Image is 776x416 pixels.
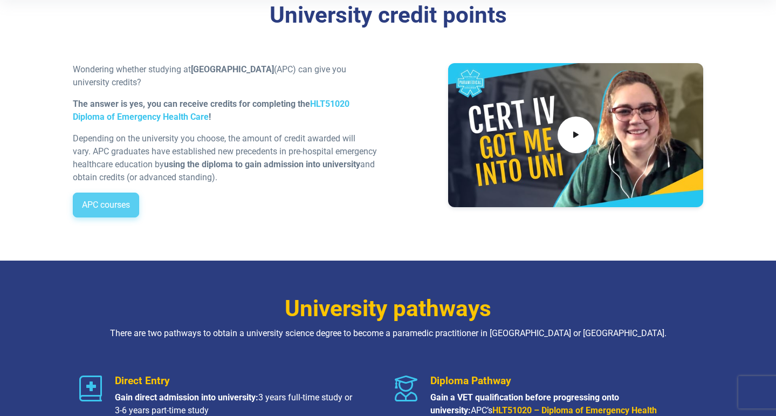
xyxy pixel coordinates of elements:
[73,2,704,29] h3: University credit points
[73,132,382,184] p: Depending on the university you choose, the amount of credit awarded will vary. APC graduates hav...
[430,392,619,415] strong: Gain a VET qualification before progressing onto university:
[73,295,704,323] h3: University pathways
[115,392,258,403] strong: Gain direct admission into university:
[73,193,139,217] a: APC courses
[191,64,274,74] strong: [GEOGRAPHIC_DATA]
[164,159,360,169] strong: using the diploma to gain admission into university
[115,374,170,387] span: Direct Entry
[73,99,349,122] strong: The answer is yes, you can receive credits for completing the !
[430,374,511,387] span: Diploma Pathway
[73,327,704,340] p: There are two pathways to obtain a university science degree to become a paramedic practitioner i...
[73,63,382,89] p: Wondering whether studying at (APC) can give you university credits?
